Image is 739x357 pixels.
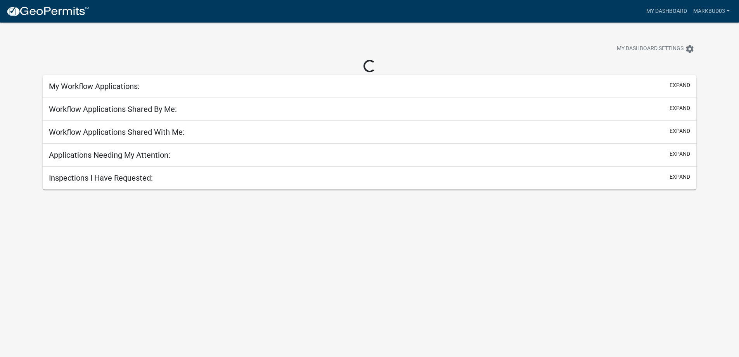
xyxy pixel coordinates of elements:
[670,173,690,181] button: expand
[49,150,170,160] h5: Applications Needing My Attention:
[670,127,690,135] button: expand
[49,82,140,91] h5: My Workflow Applications:
[670,81,690,89] button: expand
[611,41,701,56] button: My Dashboard Settingssettings
[49,127,185,137] h5: Workflow Applications Shared With Me:
[670,150,690,158] button: expand
[690,4,733,19] a: markbud03
[670,104,690,112] button: expand
[617,44,684,54] span: My Dashboard Settings
[643,4,690,19] a: My Dashboard
[49,104,177,114] h5: Workflow Applications Shared By Me:
[685,44,694,54] i: settings
[49,173,153,183] h5: Inspections I Have Requested:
